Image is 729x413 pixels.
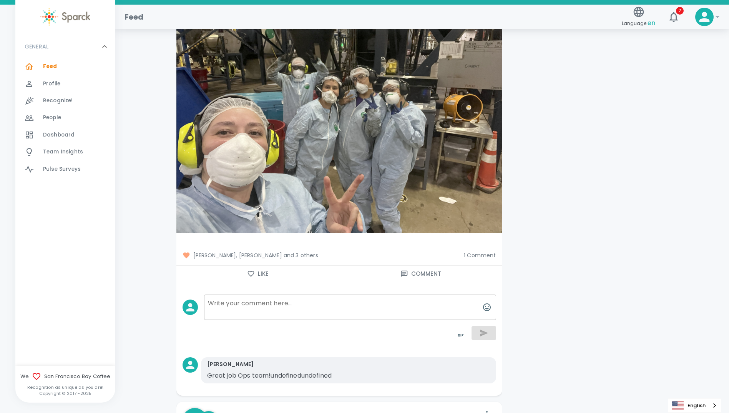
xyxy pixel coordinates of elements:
p: [PERSON_NAME] [207,360,254,368]
div: GENERAL [15,35,115,58]
span: We San Francisco Bay Coffee [15,372,115,381]
button: Like [176,266,339,282]
a: Feed [15,58,115,75]
span: [PERSON_NAME], [PERSON_NAME] and 3 others [183,251,458,259]
img: Sparck logo [40,8,90,26]
p: Great job Ops team!undefinedundefined [207,371,438,380]
a: Profile [15,75,115,92]
a: Sparck logo [15,8,115,26]
a: Recognize! [15,92,115,109]
a: Team Insights [15,143,115,160]
button: Comment [339,266,502,282]
div: Language [668,398,721,413]
a: English [668,398,721,413]
aside: Language selected: English [668,398,721,413]
button: 7 [664,8,683,26]
span: Feed [43,63,57,70]
button: Language:en [619,3,658,31]
a: Dashboard [15,127,115,143]
p: Recognition as unique as you are! [15,384,115,390]
div: GENERAL [15,58,115,181]
span: Team Insights [43,148,83,156]
a: Pulse Surveys [15,161,115,178]
p: Copyright © 2017 - 2025 [15,390,115,396]
span: 7 [676,7,684,15]
button: toggle password visibility [452,326,470,345]
span: Dashboard [43,131,75,139]
p: GENERAL [25,43,48,50]
span: 1 Comment [464,251,496,259]
span: Language: [622,18,655,28]
span: en [648,18,655,27]
span: People [43,114,61,122]
h1: Feed [125,11,144,23]
span: Recognize! [43,97,73,105]
span: Pulse Surveys [43,165,81,173]
a: People [15,109,115,126]
span: Profile [43,80,60,88]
